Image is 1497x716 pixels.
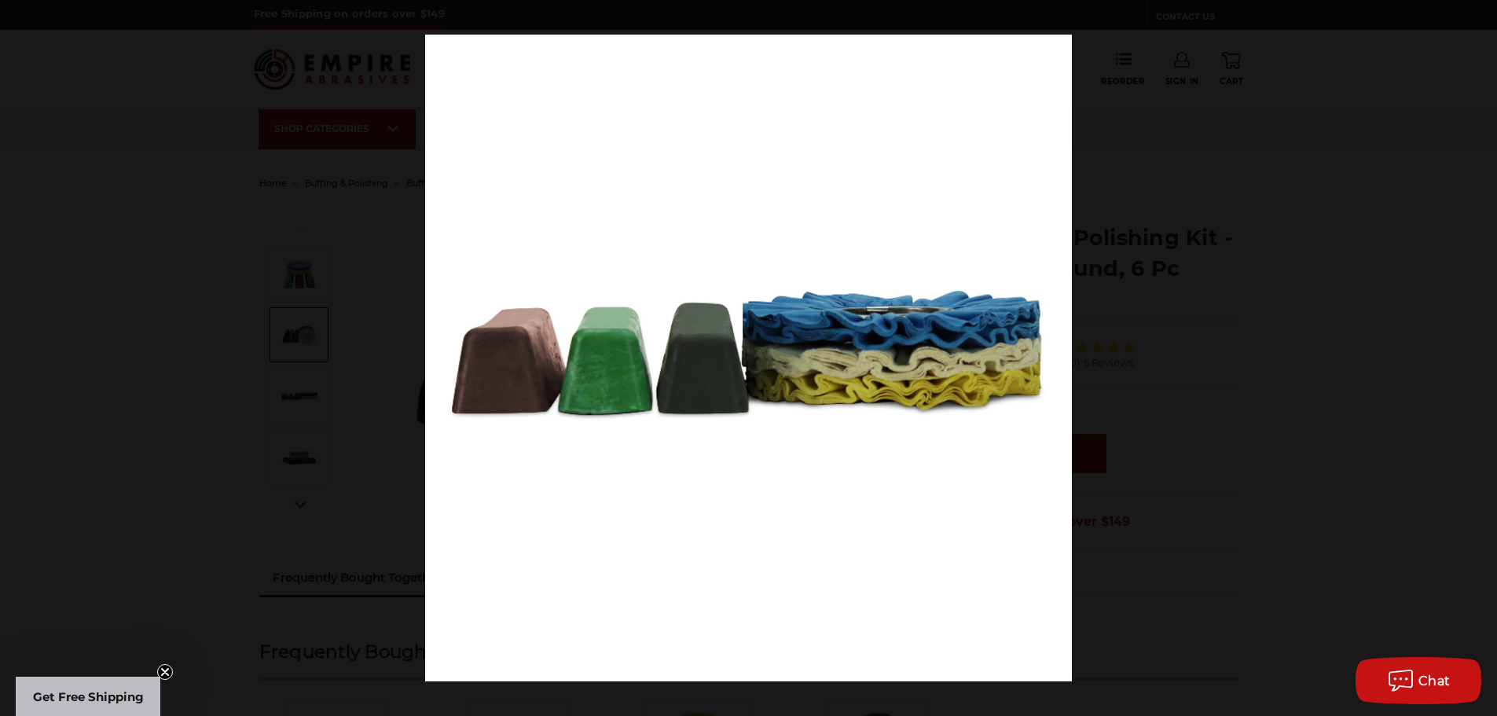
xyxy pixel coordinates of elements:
[1418,674,1451,688] span: Chat
[16,677,160,716] div: Get Free ShippingClose teaser
[1356,657,1481,704] button: Chat
[425,35,1072,681] img: Stainless_Steel_Airway_Polishing_Kit_8_Inch__69484.1634319986.jpg
[157,664,173,680] button: Close teaser
[33,689,144,704] span: Get Free Shipping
